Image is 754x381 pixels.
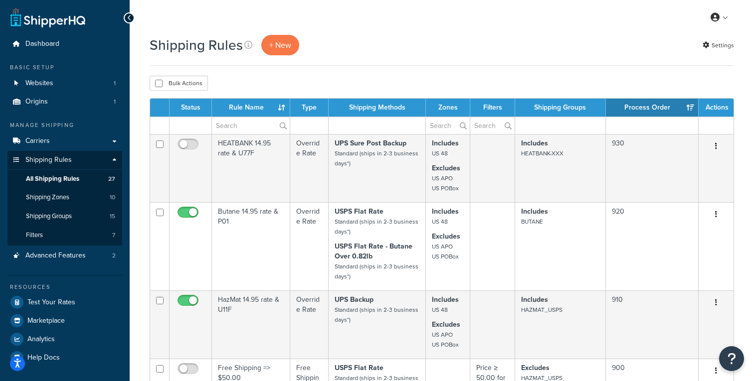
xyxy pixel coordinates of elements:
span: 1 [114,79,116,88]
strong: Includes [521,294,548,305]
td: Override Rate [290,290,329,359]
th: Rule Name : activate to sort column ascending [212,99,290,117]
span: Dashboard [25,40,59,48]
a: Websites 1 [7,74,122,93]
a: Shipping Rules [7,151,122,169]
a: Test Your Rates [7,293,122,311]
li: Filters [7,226,122,245]
strong: USPS Flat Rate [335,363,383,373]
a: ShipperHQ Home [10,7,85,27]
div: Resources [7,283,122,291]
span: 15 [110,212,115,221]
span: Test Your Rates [27,298,75,307]
a: All Shipping Rules 27 [7,170,122,188]
li: Advanced Features [7,247,122,265]
strong: Includes [521,206,548,217]
span: 27 [108,175,115,183]
span: All Shipping Rules [26,175,79,183]
a: Shipping Zones 10 [7,188,122,207]
strong: Includes [432,138,459,148]
a: Carriers [7,132,122,150]
th: Zones [426,99,470,117]
a: Advanced Features 2 [7,247,122,265]
strong: Includes [521,138,548,148]
small: US APO US POBox [432,174,459,193]
span: Shipping Rules [25,156,72,164]
button: Bulk Actions [150,76,208,91]
td: Override Rate [290,134,329,202]
a: Help Docs [7,349,122,367]
th: Actions [699,99,734,117]
a: Marketplace [7,312,122,330]
small: HEATBANK-XXX [521,149,564,158]
li: All Shipping Rules [7,170,122,188]
a: Dashboard [7,35,122,53]
strong: Includes [432,294,459,305]
strong: Excludes [432,231,460,242]
li: Shipping Groups [7,207,122,226]
span: Analytics [27,335,55,344]
td: 930 [606,134,699,202]
li: Websites [7,74,122,93]
strong: UPS Sure Post Backup [335,138,406,148]
th: Process Order : activate to sort column ascending [606,99,699,117]
a: Settings [703,38,734,52]
td: 910 [606,290,699,359]
td: Butane 14.95 rate & P01 [212,202,290,290]
strong: Excludes [521,363,550,373]
a: Filters 7 [7,226,122,245]
span: Marketplace [27,317,65,325]
td: HazMat 14.95 rate & U11F [212,290,290,359]
small: HAZMAT_USPS [521,305,563,314]
small: US 48 [432,149,448,158]
td: Override Rate [290,202,329,290]
div: Manage Shipping [7,121,122,129]
strong: Includes [432,206,459,217]
th: Filters [470,99,515,117]
span: Shipping Groups [26,212,72,221]
span: Websites [25,79,53,88]
input: Search [470,117,514,134]
span: Carriers [25,137,50,145]
th: Shipping Methods [329,99,426,117]
small: BUTANE [521,217,543,226]
span: 1 [114,98,116,106]
td: HEATBANK 14.95 rate & U77F [212,134,290,202]
div: Basic Setup [7,63,122,72]
small: US APO US POBox [432,330,459,349]
p: + New [261,35,299,55]
li: Shipping Zones [7,188,122,207]
span: Origins [25,98,48,106]
a: Analytics [7,330,122,348]
small: Standard (ships in 2-3 business days*) [335,305,418,324]
small: Standard (ships in 2-3 business days*) [335,262,418,281]
span: Shipping Zones [26,193,69,202]
span: Filters [26,231,43,240]
td: 920 [606,202,699,290]
span: 10 [110,193,115,202]
h1: Shipping Rules [150,35,243,55]
input: Search [426,117,470,134]
span: Advanced Features [25,252,86,260]
strong: USPS Flat Rate [335,206,383,217]
a: Origins 1 [7,93,122,111]
span: Help Docs [27,354,60,362]
th: Shipping Groups [515,99,606,117]
small: US APO US POBox [432,242,459,261]
small: US 48 [432,305,448,314]
span: 7 [112,231,115,240]
strong: UPS Backup [335,294,374,305]
button: Open Resource Center [719,346,744,371]
strong: Excludes [432,319,460,330]
strong: Excludes [432,163,460,173]
th: Type [290,99,329,117]
small: US 48 [432,217,448,226]
small: Standard (ships in 2-3 business days*) [335,149,418,168]
strong: USPS Flat Rate - Butane Over 0.82lb [335,241,412,261]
